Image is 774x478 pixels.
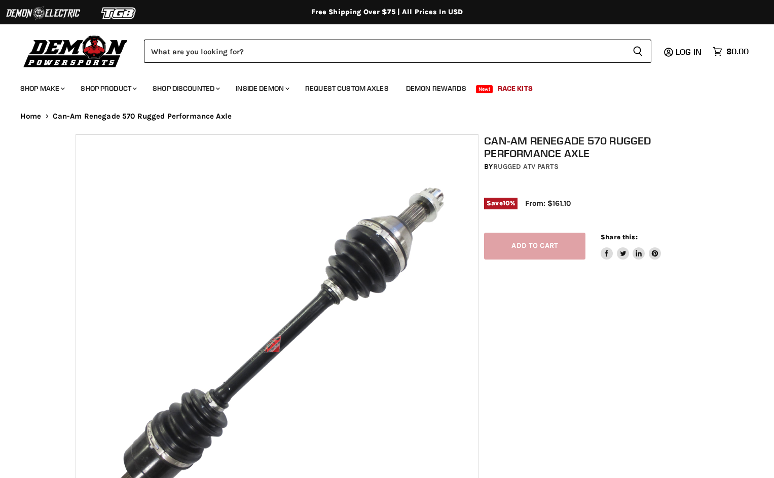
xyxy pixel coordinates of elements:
[671,47,708,56] a: Log in
[144,40,624,63] input: Search
[708,44,754,59] a: $0.00
[13,74,746,99] ul: Main menu
[398,78,474,99] a: Demon Rewards
[601,233,661,260] aside: Share this:
[145,78,226,99] a: Shop Discounted
[601,233,637,241] span: Share this:
[298,78,396,99] a: Request Custom Axles
[228,78,296,99] a: Inside Demon
[81,4,157,23] img: TGB Logo 2
[676,47,702,57] span: Log in
[484,161,704,172] div: by
[484,134,704,160] h1: Can-Am Renegade 570 Rugged Performance Axle
[476,85,493,93] span: New!
[624,40,651,63] button: Search
[493,162,559,171] a: Rugged ATV Parts
[144,40,651,63] form: Product
[20,33,131,69] img: Demon Powersports
[5,4,81,23] img: Demon Electric Logo 2
[20,112,42,121] a: Home
[53,112,232,121] span: Can-Am Renegade 570 Rugged Performance Axle
[726,47,749,56] span: $0.00
[525,199,571,208] span: From: $161.10
[490,78,540,99] a: Race Kits
[503,199,510,207] span: 10
[73,78,143,99] a: Shop Product
[13,78,71,99] a: Shop Make
[484,198,518,209] span: Save %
